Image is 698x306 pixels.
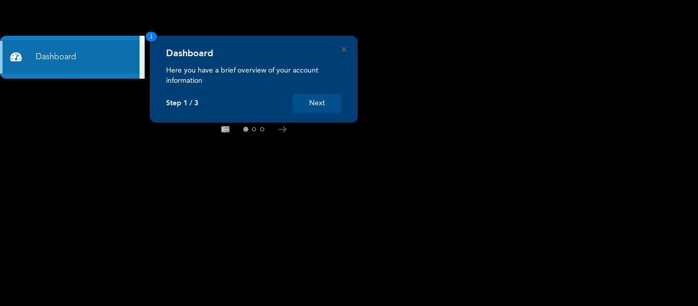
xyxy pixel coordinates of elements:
p: Step 1 / 3 [166,99,198,108]
h4: Dashboard [166,48,213,59]
span: 1 [146,32,157,41]
p: Here you have a brief overview of your account information [166,65,341,86]
button: Close [342,47,346,52]
button: Next [293,94,341,113]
